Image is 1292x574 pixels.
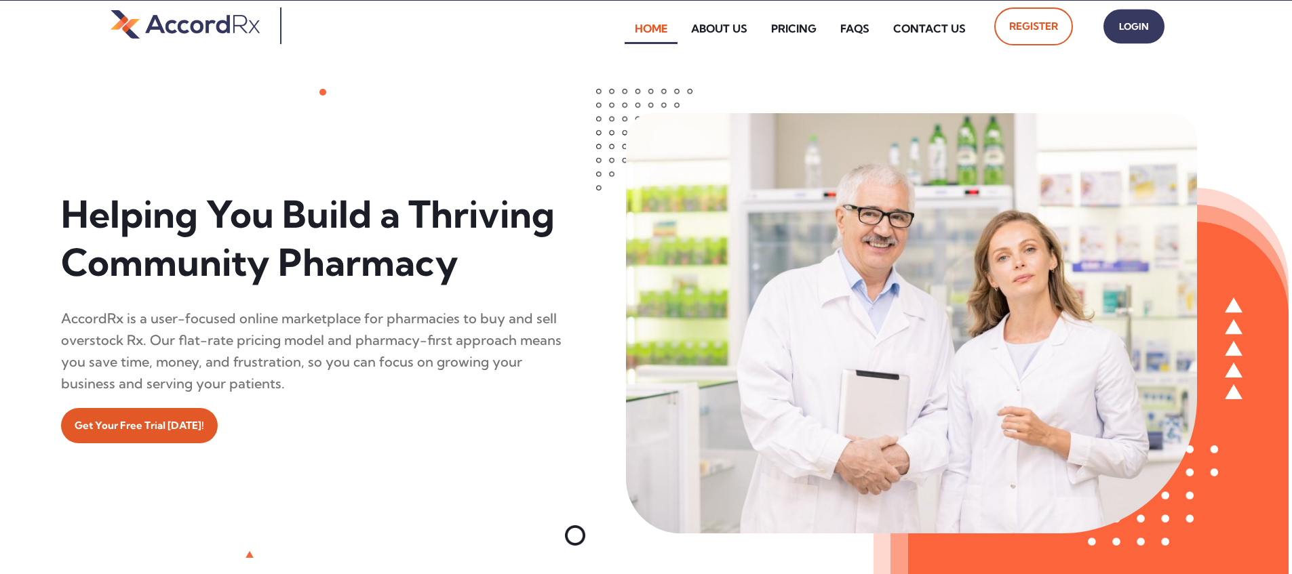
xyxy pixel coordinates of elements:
h1: Helping You Build a Thriving Community Pharmacy [61,190,565,287]
a: Register [994,7,1073,45]
a: Home [625,13,678,44]
img: default-logo [111,7,260,41]
a: Pricing [761,13,827,44]
a: Get Your Free Trial [DATE]! [61,408,218,443]
span: Get Your Free Trial [DATE]! [75,415,204,436]
span: Login [1117,17,1151,37]
a: FAQs [830,13,880,44]
a: Contact Us [883,13,976,44]
div: AccordRx is a user-focused online marketplace for pharmacies to buy and sell overstock Rx. Our fl... [61,308,565,394]
a: About Us [681,13,758,44]
a: Login [1103,9,1164,44]
span: Register [1009,16,1058,37]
